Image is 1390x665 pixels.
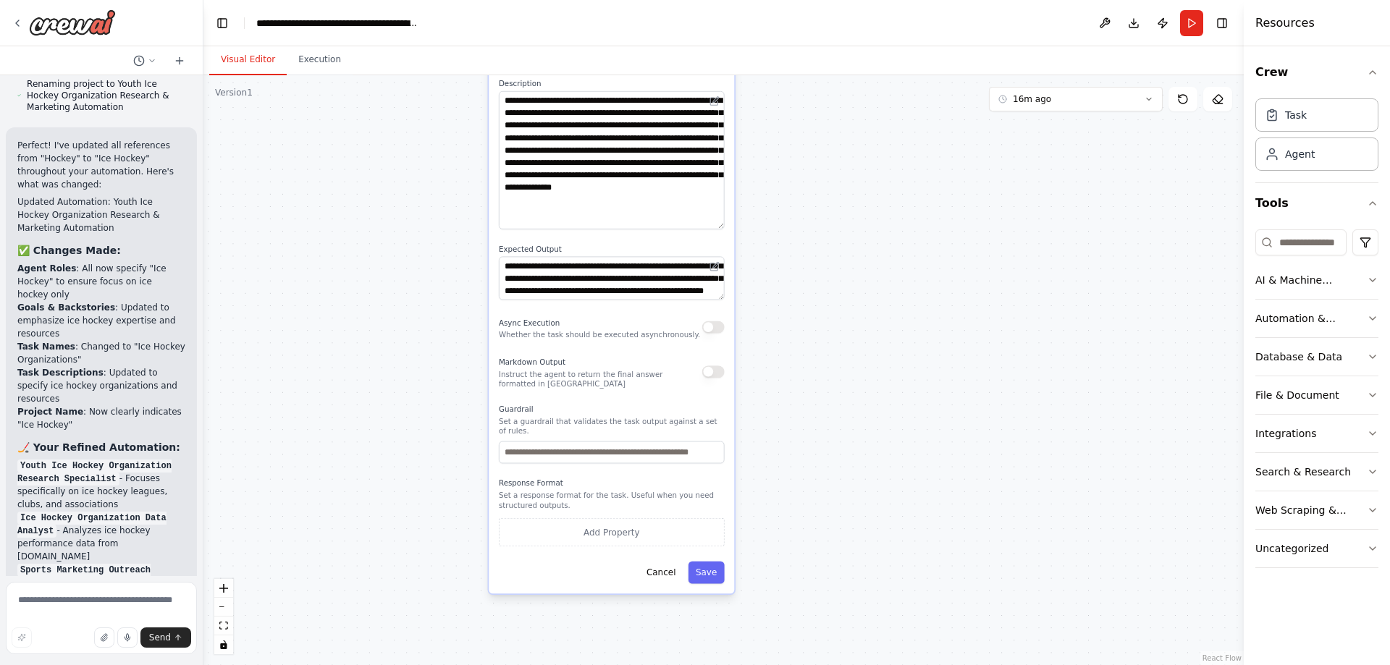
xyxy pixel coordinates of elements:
[1285,147,1315,161] div: Agent
[1255,453,1378,491] button: Search & Research
[707,93,723,109] button: Open in editor
[140,627,191,648] button: Send
[17,302,115,313] strong: Goals & Backstories
[499,79,725,89] label: Description
[214,579,233,654] div: React Flow controls
[499,416,725,436] p: Set a guardrail that validates the task output against a set of rules.
[1255,541,1328,556] div: Uncategorized
[209,45,287,75] button: Visual Editor
[17,263,76,274] strong: Agent Roles
[117,627,138,648] button: Click to speak your automation idea
[1255,350,1342,364] div: Database & Data
[214,635,233,654] button: toggle interactivity
[214,617,233,635] button: fit view
[17,459,172,486] code: Youth Ice Hockey Organization Research Specialist
[215,87,253,98] div: Version 1
[1255,503,1367,517] div: Web Scraping & Browsing
[688,562,725,584] button: Save
[17,366,185,405] li: : Updated to specify ice hockey organizations and resources
[1255,311,1367,326] div: Automation & Integration
[499,318,560,327] span: Async Execution
[1255,93,1378,182] div: Crew
[1255,426,1316,441] div: Integrations
[29,9,116,35] img: Logo
[17,243,185,258] h3: ✅ Changes Made:
[214,579,233,598] button: zoom in
[1255,261,1378,299] button: AI & Machine Learning
[1202,654,1242,662] a: React Flow attribution
[1255,224,1378,580] div: Tools
[27,78,185,113] span: Renaming project to Youth Ice Hockey Organization Research & Marketing Automation
[17,195,185,234] h2: Updated Automation: Youth Ice Hockey Organization Research & Marketing Automation
[17,301,185,340] li: : Updated to emphasize ice hockey expertise and resources
[1255,388,1339,402] div: File & Document
[499,404,725,414] label: Guardrail
[499,329,700,339] p: Whether the task should be executed asynchronously.
[1255,491,1378,529] button: Web Scraping & Browsing
[214,598,233,617] button: zoom out
[256,16,419,30] nav: breadcrumb
[17,511,185,563] li: - Analyzes ice hockey performance data from [DOMAIN_NAME]
[17,563,185,615] li: - Creates targeted campaigns for ice hockey organization leaders
[287,45,353,75] button: Execution
[1285,108,1307,122] div: Task
[1255,465,1351,479] div: Search & Research
[17,564,151,590] code: Sports Marketing Outreach Specialist
[17,342,75,352] strong: Task Names
[17,368,104,378] strong: Task Descriptions
[17,440,185,454] h3: 🏒 Your Refined Automation:
[707,259,723,274] button: Open in editor
[1255,530,1378,567] button: Uncategorized
[499,244,725,254] label: Expected Output
[1255,14,1315,32] h4: Resources
[149,632,171,643] span: Send
[212,13,232,33] button: Hide left sidebar
[499,518,725,546] button: Add Property
[127,52,162,69] button: Switch to previous chat
[639,562,683,584] button: Cancel
[168,52,191,69] button: Start a new chat
[17,139,185,191] p: Perfect! I've updated all references from "Hockey" to "Ice Hockey" throughout your automation. He...
[1255,183,1378,224] button: Tools
[1255,300,1378,337] button: Automation & Integration
[499,358,565,367] span: Markdown Output
[12,627,32,648] button: Improve this prompt
[94,627,114,648] button: Upload files
[499,478,725,488] label: Response Format
[1255,273,1367,287] div: AI & Machine Learning
[17,262,185,301] li: : All now specify "Ice Hockey" to ensure focus on ice hockey only
[1255,338,1378,376] button: Database & Data
[989,87,1163,111] button: 16m ago
[17,405,185,431] li: : Now clearly indicates "Ice Hockey"
[17,512,167,538] code: Ice Hockey Organization Data Analyst
[499,369,702,389] p: Instruct the agent to return the final answer formatted in [GEOGRAPHIC_DATA]
[1212,13,1232,33] button: Hide right sidebar
[17,340,185,366] li: : Changed to "Ice Hockey Organizations"
[499,491,725,510] p: Set a response format for the task. Useful when you need structured outputs.
[17,407,83,417] strong: Project Name
[17,459,185,511] li: - Focuses specifically on ice hockey leagues, clubs, and associations
[1255,376,1378,414] button: File & Document
[1255,52,1378,93] button: Crew
[1013,93,1051,105] span: 16m ago
[1255,415,1378,452] button: Integrations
